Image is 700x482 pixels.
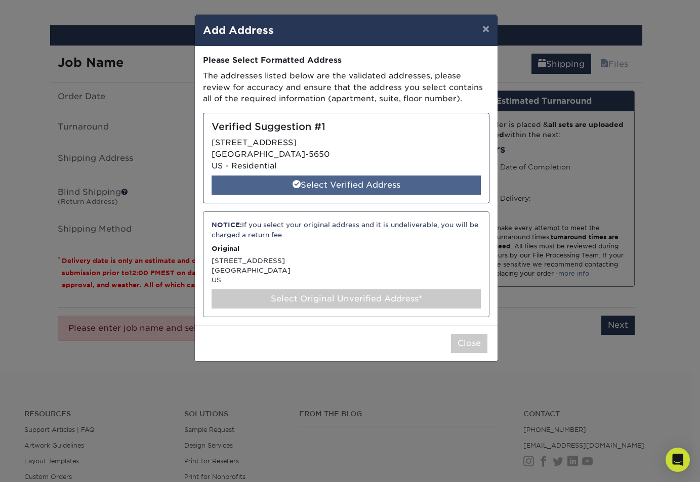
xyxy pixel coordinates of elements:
div: Please Select Formatted Address [203,55,489,66]
div: Select Original Unverified Address* [212,289,481,309]
div: Open Intercom Messenger [666,448,690,472]
p: The addresses listed below are the validated addresses, please review for accuracy and ensure tha... [203,70,489,105]
p: Original [212,244,481,253]
strong: NOTICE: [212,221,242,229]
div: [STREET_ADDRESS] [GEOGRAPHIC_DATA] US [203,211,489,317]
h4: Add Address [203,23,489,38]
button: Close [451,334,487,353]
div: [STREET_ADDRESS] [GEOGRAPHIC_DATA]-5650 US - Residential [203,113,489,203]
div: Select Verified Address [212,176,481,195]
button: × [474,15,498,43]
div: If you select your original address and it is undeliverable, you will be charged a return fee. [212,220,481,240]
h5: Verified Suggestion #1 [212,121,481,133]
